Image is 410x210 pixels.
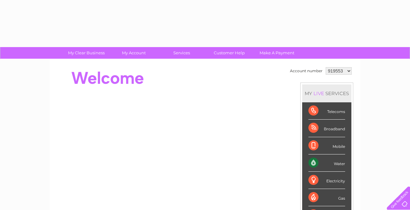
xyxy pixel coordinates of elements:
[302,84,351,102] div: MY SERVICES
[308,137,345,154] div: Mobile
[308,120,345,137] div: Broadband
[251,47,303,59] a: Make A Payment
[288,66,324,76] td: Account number
[308,189,345,206] div: Gas
[308,102,345,120] div: Telecoms
[203,47,255,59] a: Customer Help
[108,47,160,59] a: My Account
[308,172,345,189] div: Electricity
[60,47,112,59] a: My Clear Business
[156,47,208,59] a: Services
[308,154,345,172] div: Water
[312,90,325,96] div: LIVE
